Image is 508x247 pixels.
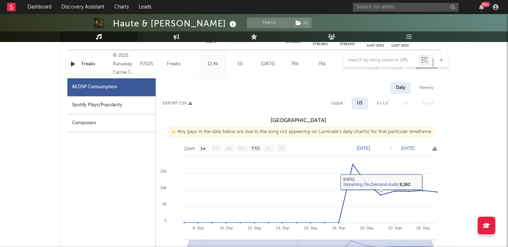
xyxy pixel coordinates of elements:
[279,146,283,151] text: All
[401,146,415,151] text: [DATE]
[377,99,388,108] div: Ex-US
[251,146,260,151] text: YTD
[481,2,490,7] div: 99 +
[67,96,156,114] div: Spotify Plays/Popularity
[72,83,117,91] div: All DSP Consumption
[200,146,206,151] text: 1w
[113,52,136,77] div: © 2025 Runaway Carnie Co LLC
[248,226,261,230] text: 12. Sep
[291,18,312,28] button: (1)
[344,58,419,63] input: Search by song name or URL
[357,99,363,108] div: US
[239,146,245,151] text: 6m
[389,146,393,151] text: →
[164,218,167,223] text: 0
[168,127,436,137] div: Any gaps in the data below are due to the song not appearing on Luminate's daily chart(s) for tha...
[388,226,402,230] text: 22. Sep
[414,82,439,94] div: Weekly
[226,146,232,151] text: 3m
[193,226,204,230] text: 8. Sep
[160,169,167,173] text: 15k
[353,3,459,12] input: Search for artists
[332,226,345,230] text: 18. Sep
[479,4,484,10] button: 99+
[213,146,219,151] text: 1m
[247,18,291,28] button: Track
[156,116,441,125] h3: [GEOGRAPHIC_DATA]
[67,78,156,96] div: All DSP Consumption
[291,18,312,28] span: ( 1 )
[357,146,370,151] text: [DATE]
[220,226,233,230] text: 10. Sep
[266,146,271,151] text: 1y
[331,99,343,108] div: Global
[113,18,238,29] div: Haute & [PERSON_NAME]
[184,146,195,151] text: Zoom
[163,101,192,106] button: Export CSV
[304,226,317,230] text: 16. Sep
[67,114,156,132] div: Composers
[162,202,167,206] text: 5k
[416,226,430,230] text: 24. Sep
[391,82,411,94] div: Daily
[360,226,374,230] text: 20. Sep
[276,226,289,230] text: 14. Sep
[160,186,167,190] text: 10k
